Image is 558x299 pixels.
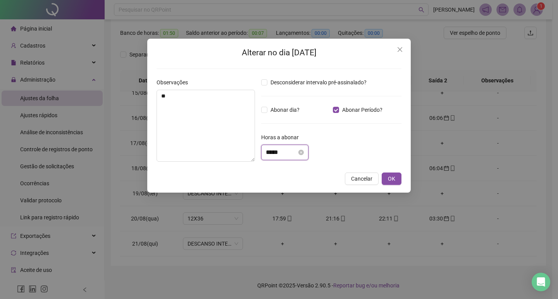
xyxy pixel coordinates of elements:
label: Horas a abonar [261,133,304,142]
span: Cancelar [351,174,372,183]
span: Desconsiderar intervalo pré-assinalado? [267,78,370,87]
span: close-circle [298,150,304,155]
button: Close [394,43,406,56]
button: Cancelar [345,173,379,185]
label: Observações [157,78,193,87]
span: close [397,46,403,53]
span: Abonar dia? [267,106,303,114]
span: OK [388,174,395,183]
span: Abonar Período? [339,106,386,114]
h2: Alterar no dia [DATE] [157,46,401,59]
div: Open Intercom Messenger [532,273,550,291]
button: OK [382,173,401,185]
